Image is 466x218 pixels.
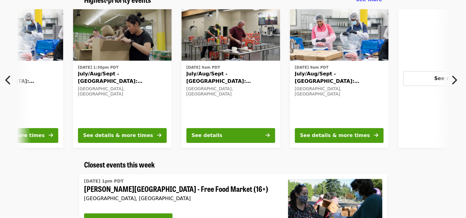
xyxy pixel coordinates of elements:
div: [GEOGRAPHIC_DATA], [GEOGRAPHIC_DATA] [78,86,167,97]
span: Closest events this week [84,159,155,170]
button: Next item [446,71,466,89]
i: arrow-right icon [157,132,161,138]
time: [DATE] 9am PDT [186,65,220,70]
a: See details for "July/Aug/Sept - Portland: Repack/Sort (age 16+)" [181,9,280,148]
i: chevron-right icon [451,74,457,86]
button: See details [186,128,275,143]
button: See details & more times [78,128,167,143]
div: See details & more times [83,132,153,139]
a: See details for "July/Aug/Sept - Beaverton: Repack/Sort (age 10+)" [290,9,388,148]
div: [GEOGRAPHIC_DATA], [GEOGRAPHIC_DATA] [295,86,383,97]
img: July/Aug/Sept - Beaverton: Repack/Sort (age 10+) organized by Oregon Food Bank [290,9,388,61]
time: [DATE] 9am PDT [295,65,329,70]
i: arrow-right icon [49,132,53,138]
i: chevron-left icon [5,74,11,86]
button: See details & more times [295,128,383,143]
span: [PERSON_NAME][GEOGRAPHIC_DATA] - Free Food Market (16+) [84,184,278,193]
span: July/Aug/Sept - [GEOGRAPHIC_DATA]: Repack/Sort (age [DEMOGRAPHIC_DATA]+) [186,70,275,85]
div: See details & more times [300,132,370,139]
time: [DATE] 1:30pm PDT [78,65,119,70]
span: See more [434,75,460,81]
div: See details [192,132,222,139]
img: July/Aug/Sept - Portland: Repack/Sort (age 16+) organized by Oregon Food Bank [181,9,280,61]
span: July/Aug/Sept - [GEOGRAPHIC_DATA]: Repack/Sort (age [DEMOGRAPHIC_DATA]+) [78,70,167,85]
span: July/Aug/Sept - [GEOGRAPHIC_DATA]: Repack/Sort (age [DEMOGRAPHIC_DATA]+) [295,70,383,85]
img: July/Aug/Sept - Portland: Repack/Sort (age 8+) organized by Oregon Food Bank [73,9,172,61]
i: arrow-right icon [265,132,270,138]
div: [GEOGRAPHIC_DATA], [GEOGRAPHIC_DATA] [186,86,275,97]
i: arrow-right icon [374,132,378,138]
a: See details for "July/Aug/Sept - Portland: Repack/Sort (age 8+)" [73,9,172,148]
div: [GEOGRAPHIC_DATA], [GEOGRAPHIC_DATA] [84,196,278,201]
time: [DATE] 1pm PDT [84,178,124,184]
